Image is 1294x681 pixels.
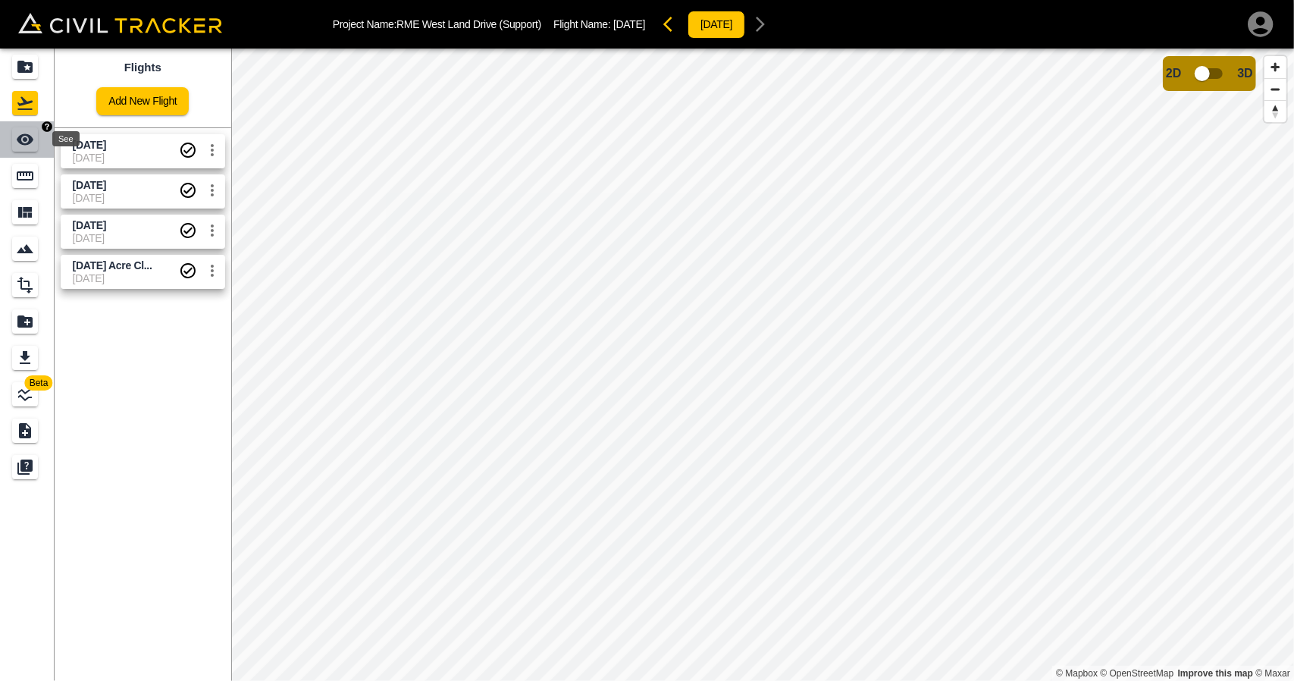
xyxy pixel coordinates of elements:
img: Civil Tracker [18,13,222,34]
span: [DATE] [613,18,645,30]
p: Flight Name: [553,18,645,30]
p: Project Name: RME West Land Drive (Support) [333,18,541,30]
canvas: Map [231,49,1294,681]
a: OpenStreetMap [1101,668,1174,679]
button: Zoom in [1264,56,1286,78]
button: [DATE] [688,11,745,39]
div: See [52,131,80,146]
a: Mapbox [1056,668,1098,679]
button: Reset bearing to north [1264,100,1286,122]
span: 3D [1238,67,1253,80]
button: Zoom out [1264,78,1286,100]
a: Map feedback [1178,668,1253,679]
span: 2D [1166,67,1181,80]
a: Maxar [1255,668,1290,679]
